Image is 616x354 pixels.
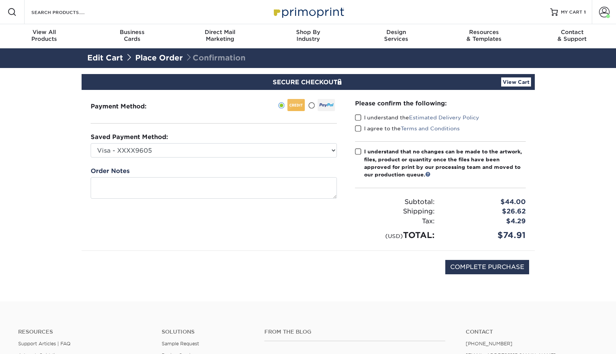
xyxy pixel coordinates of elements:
[264,329,445,335] h4: From the Blog
[528,24,616,48] a: Contact& Support
[445,260,529,274] input: COMPLETE PURCHASE
[185,53,245,62] span: Confirmation
[91,167,130,176] label: Order Notes
[176,24,264,48] a: Direct MailMarketing
[352,24,440,48] a: DesignServices
[349,197,440,207] div: Subtotal:
[466,341,513,346] a: [PHONE_NUMBER]
[440,29,528,42] div: & Templates
[466,329,598,335] a: Contact
[88,29,176,36] span: Business
[561,9,582,15] span: MY CART
[409,114,479,121] a: Estimated Delivery Policy
[385,233,403,239] small: (USD)
[352,29,440,42] div: Services
[501,77,531,87] a: View Cart
[440,197,531,207] div: $44.00
[349,207,440,216] div: Shipping:
[440,207,531,216] div: $26.62
[91,103,165,110] h3: Payment Method:
[162,341,199,346] a: Sample Request
[88,24,176,48] a: BusinessCards
[349,229,440,241] div: TOTAL:
[528,29,616,36] span: Contact
[18,329,150,335] h4: Resources
[176,29,264,42] div: Marketing
[176,29,264,36] span: Direct Mail
[440,229,531,241] div: $74.91
[352,29,440,36] span: Design
[364,148,526,179] div: I understand that no changes can be made to the artwork, files, product or quantity once the file...
[264,24,352,48] a: Shop ByIndustry
[273,79,344,86] span: SECURE CHECKOUT
[355,125,460,132] label: I agree to the
[355,114,479,121] label: I understand the
[355,99,526,108] div: Please confirm the following:
[440,29,528,36] span: Resources
[528,29,616,42] div: & Support
[88,29,176,42] div: Cards
[440,216,531,226] div: $4.29
[264,29,352,36] span: Shop By
[18,341,71,346] a: Support Articles | FAQ
[349,216,440,226] div: Tax:
[91,133,168,142] label: Saved Payment Method:
[270,4,346,20] img: Primoprint
[31,8,104,17] input: SEARCH PRODUCTS.....
[401,125,460,131] a: Terms and Conditions
[87,53,123,62] a: Edit Cart
[584,9,586,15] span: 1
[440,24,528,48] a: Resources& Templates
[135,53,183,62] a: Place Order
[162,329,253,335] h4: Solutions
[264,29,352,42] div: Industry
